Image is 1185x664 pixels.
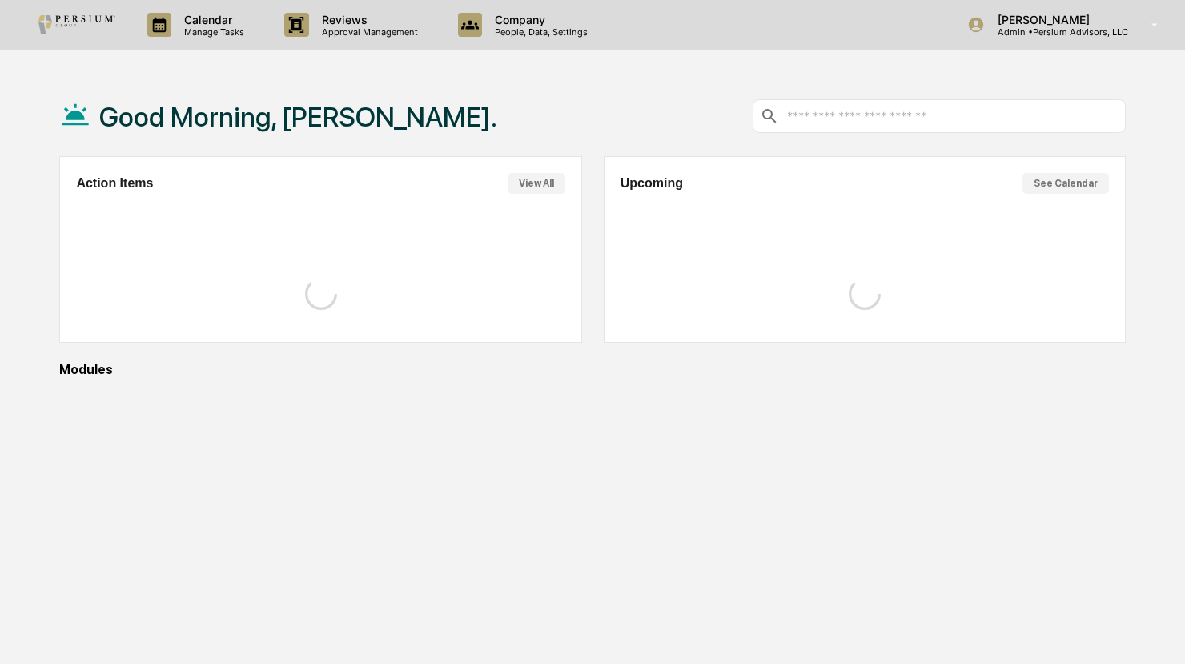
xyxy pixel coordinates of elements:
[99,101,497,133] h1: Good Morning, [PERSON_NAME].
[38,15,115,34] img: logo
[985,26,1128,38] p: Admin • Persium Advisors, LLC
[171,13,252,26] p: Calendar
[76,176,153,191] h2: Action Items
[309,13,426,26] p: Reviews
[508,173,565,194] button: View All
[1022,173,1109,194] button: See Calendar
[309,26,426,38] p: Approval Management
[985,13,1128,26] p: [PERSON_NAME]
[482,13,596,26] p: Company
[59,362,1126,377] div: Modules
[482,26,596,38] p: People, Data, Settings
[171,26,252,38] p: Manage Tasks
[621,176,683,191] h2: Upcoming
